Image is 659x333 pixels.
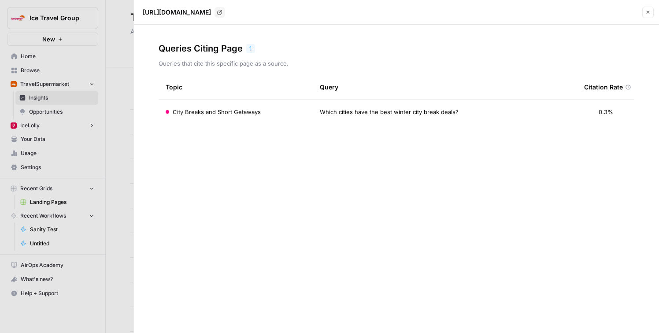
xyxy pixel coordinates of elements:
span: City Breaks and Short Getaways [173,107,261,116]
div: Topic [166,75,182,99]
h3: Queries Citing Page [159,42,243,55]
span: 0.3% [599,107,613,116]
p: Queries that cite this specific page as a source. [159,59,634,68]
span: Citation Rate [584,83,623,92]
p: [URL][DOMAIN_NAME] [143,8,211,17]
span: Which cities have the best winter city break deals? [320,107,459,116]
a: Go to page https://www.travelsupermarket.com/en-gb/blog/inspiration/10-of-the-best-winter-city-br... [215,7,225,18]
div: Query [320,75,570,99]
div: 1 [246,44,255,53]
